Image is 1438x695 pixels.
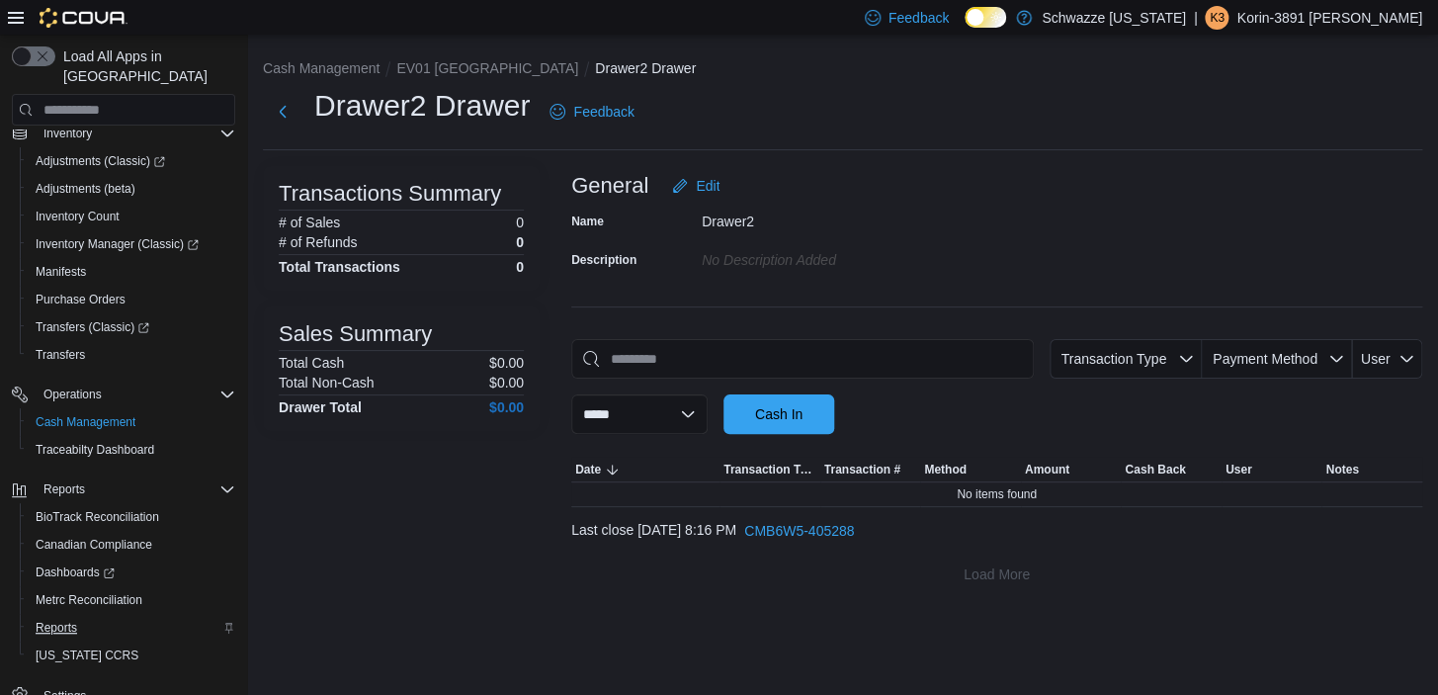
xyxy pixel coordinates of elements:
span: Purchase Orders [28,288,235,311]
a: Transfers (Classic) [20,313,243,341]
span: Inventory [43,126,92,141]
a: Manifests [28,260,94,284]
span: [US_STATE] CCRS [36,648,138,663]
button: Operations [4,381,243,408]
span: Cash Management [28,410,235,434]
h3: General [571,174,648,198]
input: This is a search bar. As you type, the results lower in the page will automatically filter. [571,339,1034,379]
span: Feedback [888,8,949,28]
a: Canadian Compliance [28,533,160,557]
div: No Description added [702,244,967,268]
button: Cash In [723,394,834,434]
p: | [1194,6,1198,30]
span: Inventory Manager (Classic) [36,236,199,252]
span: Method [924,462,967,478]
button: User [1222,458,1322,481]
span: BioTrack Reconciliation [28,505,235,529]
span: Dashboards [36,565,115,580]
button: Traceabilty Dashboard [20,436,243,464]
span: Transfers [28,343,235,367]
button: Operations [36,383,110,406]
span: BioTrack Reconciliation [36,509,159,525]
button: Cash Back [1121,458,1222,481]
nav: An example of EuiBreadcrumbs [263,58,1422,82]
button: EV01 [GEOGRAPHIC_DATA] [396,60,578,76]
button: Drawer2 Drawer [595,60,696,76]
span: Manifests [28,260,235,284]
button: Purchase Orders [20,286,243,313]
button: CMB6W5-405288 [736,511,862,551]
span: Adjustments (beta) [36,181,135,197]
span: Payment Method [1213,351,1317,367]
a: Purchase Orders [28,288,133,311]
a: Feedback [542,92,641,131]
button: Load More [571,555,1422,594]
span: Inventory [36,122,235,145]
button: Amount [1021,458,1122,481]
span: Adjustments (Classic) [36,153,165,169]
button: Transaction Type [719,458,820,481]
span: Transfers [36,347,85,363]
button: Edit [664,166,727,206]
span: Cash Management [36,414,135,430]
a: Adjustments (Classic) [20,147,243,175]
a: Cash Management [28,410,143,434]
span: Traceabilty Dashboard [28,438,235,462]
span: Reports [36,478,235,501]
button: Transaction # [820,458,921,481]
a: Dashboards [20,559,243,586]
span: Feedback [573,102,634,122]
h4: 0 [516,259,524,275]
span: Dark Mode [965,28,966,29]
button: Inventory [4,120,243,147]
span: Edit [696,176,719,196]
a: Dashboards [28,561,123,584]
button: Reports [20,614,243,642]
span: Operations [43,387,102,402]
div: Korin-3891 Hobday [1205,6,1228,30]
p: Schwazze [US_STATE] [1042,6,1186,30]
span: Canadian Compliance [36,537,152,553]
button: BioTrack Reconciliation [20,503,243,531]
p: $0.00 [489,355,524,371]
h4: $0.00 [489,399,524,415]
span: Metrc Reconciliation [36,592,142,608]
span: Washington CCRS [28,644,235,667]
a: BioTrack Reconciliation [28,505,167,529]
button: Reports [36,478,93,501]
span: Dashboards [28,561,235,584]
span: Adjustments (Classic) [28,149,235,173]
span: Inventory Manager (Classic) [28,232,235,256]
a: Transfers (Classic) [28,315,157,339]
span: K3 [1210,6,1225,30]
span: Transaction # [824,462,900,478]
a: Transfers [28,343,93,367]
a: Inventory Manager (Classic) [28,232,207,256]
span: Reports [28,616,235,640]
span: Amount [1025,462,1069,478]
button: Transfers [20,341,243,369]
span: Load More [964,565,1030,584]
button: Reports [4,476,243,503]
span: User [1361,351,1391,367]
span: Inventory Count [36,209,120,224]
span: User [1226,462,1252,478]
h1: Drawer2 Drawer [314,86,530,126]
span: No items found [957,486,1037,502]
h6: Total Cash [279,355,344,371]
h3: Transactions Summary [279,182,501,206]
p: $0.00 [489,375,524,391]
label: Name [571,214,604,229]
span: Transfers (Classic) [36,319,149,335]
img: Cova [40,8,127,28]
a: [US_STATE] CCRS [28,644,146,667]
a: Inventory Count [28,205,127,228]
h6: # of Sales [279,215,340,230]
span: Cash In [755,404,803,424]
a: Inventory Manager (Classic) [20,230,243,258]
a: Traceabilty Dashboard [28,438,162,462]
button: Date [571,458,719,481]
h3: Sales Summary [279,322,432,346]
span: Transfers (Classic) [28,315,235,339]
span: Date [575,462,601,478]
